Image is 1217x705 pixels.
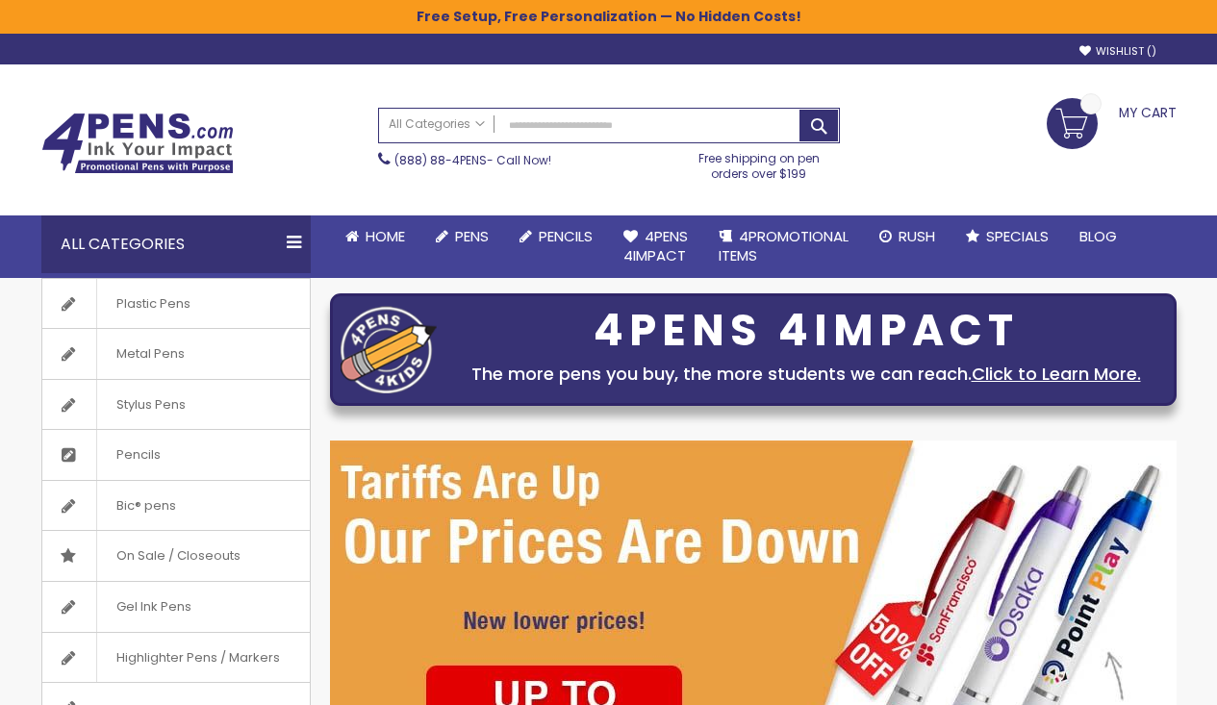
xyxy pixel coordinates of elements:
span: 4Pens 4impact [623,226,688,265]
span: On Sale / Closeouts [96,531,260,581]
div: All Categories [41,215,311,273]
a: 4PROMOTIONALITEMS [703,215,864,278]
a: 4Pens4impact [608,215,703,278]
a: (888) 88-4PENS [394,152,487,168]
a: Pens [420,215,504,258]
div: The more pens you buy, the more students we can reach. [446,361,1166,388]
span: - Call Now! [394,152,551,168]
span: Gel Ink Pens [96,582,211,632]
a: Rush [864,215,951,258]
div: 4PENS 4IMPACT [446,311,1166,351]
span: Pencils [539,226,593,246]
img: 4Pens Custom Pens and Promotional Products [41,113,234,174]
span: Home [366,226,405,246]
a: Pencils [42,430,310,480]
a: Highlighter Pens / Markers [42,633,310,683]
span: Blog [1079,226,1117,246]
a: Plastic Pens [42,279,310,329]
a: All Categories [379,109,494,140]
a: Blog [1064,215,1132,258]
span: Bic® pens [96,481,195,531]
span: Metal Pens [96,329,204,379]
a: Home [330,215,420,258]
a: Bic® pens [42,481,310,531]
a: Click to Learn More. [972,362,1141,386]
span: Highlighter Pens / Markers [96,633,299,683]
span: Pencils [96,430,180,480]
span: Plastic Pens [96,279,210,329]
img: four_pen_logo.png [341,306,437,393]
span: Stylus Pens [96,380,205,430]
a: Specials [951,215,1064,258]
span: Specials [986,226,1049,246]
div: Free shipping on pen orders over $199 [678,143,840,182]
span: Pens [455,226,489,246]
a: Metal Pens [42,329,310,379]
a: Pencils [504,215,608,258]
span: Rush [899,226,935,246]
a: Wishlist [1079,44,1156,59]
span: All Categories [389,116,485,132]
a: Stylus Pens [42,380,310,430]
span: 4PROMOTIONAL ITEMS [719,226,849,265]
a: Gel Ink Pens [42,582,310,632]
a: On Sale / Closeouts [42,531,310,581]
